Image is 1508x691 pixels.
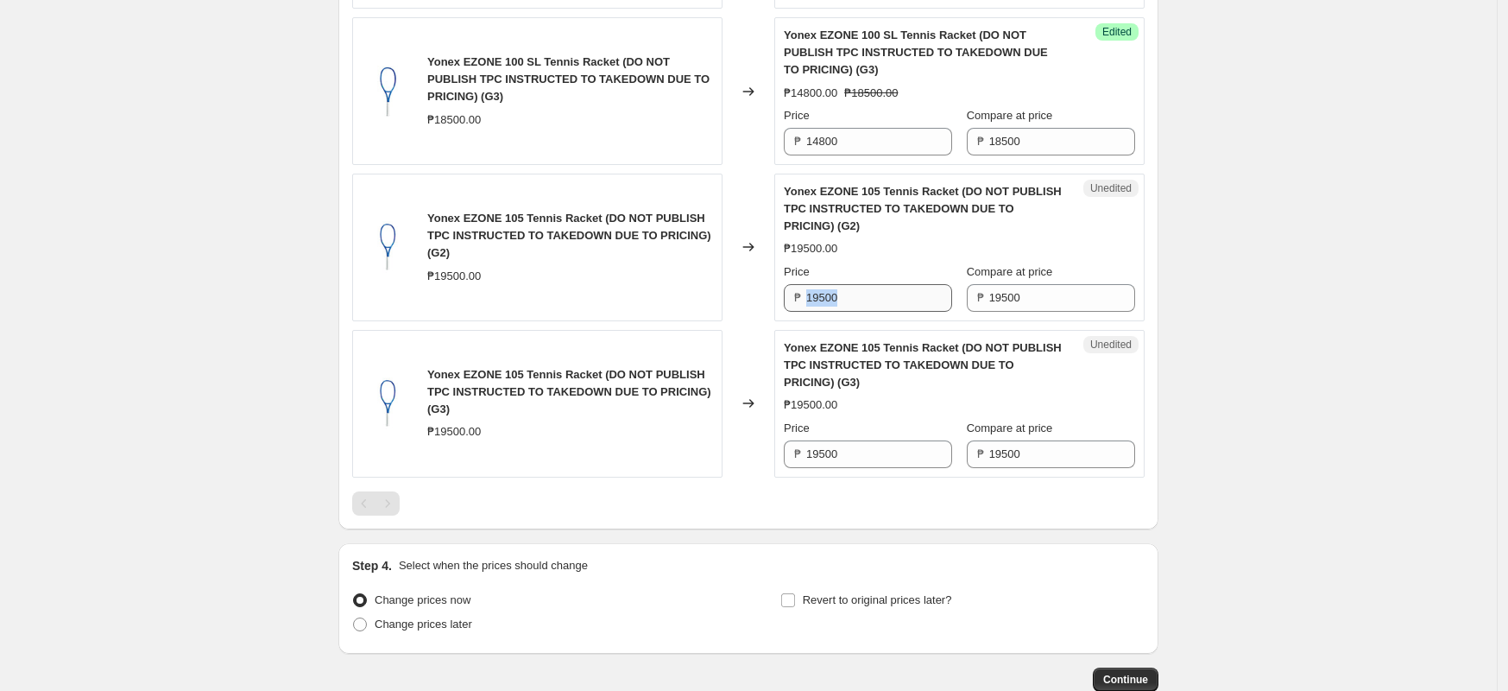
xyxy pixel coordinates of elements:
[1090,338,1132,352] span: Unedited
[375,593,470,606] span: Change prices now
[784,29,1048,76] span: Yonex EZONE 100 SL Tennis Racket (DO NOT PUBLISH TPC INSTRUCTED TO TAKEDOWN DUE TO PRICING) (G3)
[794,447,801,460] span: ₱
[1102,25,1132,39] span: Edited
[362,221,413,273] img: ezone105_80x.jpg
[784,109,810,122] span: Price
[977,135,984,148] span: ₱
[967,422,1053,434] span: Compare at price
[375,618,472,631] span: Change prices later
[977,447,984,460] span: ₱
[784,265,810,278] span: Price
[803,593,952,606] span: Revert to original prices later?
[427,111,481,129] div: ₱18500.00
[794,135,801,148] span: ₱
[784,185,1062,232] span: Yonex EZONE 105 Tennis Racket (DO NOT PUBLISH TPC INSTRUCTED TO TAKEDOWN DUE TO PRICING) (G2)
[967,109,1053,122] span: Compare at price
[967,265,1053,278] span: Compare at price
[427,423,481,441] div: ₱19500.00
[352,557,392,574] h2: Step 4.
[1090,181,1132,195] span: Unedited
[362,377,413,429] img: ezone105_80x.jpg
[399,557,588,574] p: Select when the prices should change
[427,55,710,103] span: Yonex EZONE 100 SL Tennis Racket (DO NOT PUBLISH TPC INSTRUCTED TO TAKEDOWN DUE TO PRICING) (G3)
[784,240,837,257] div: ₱19500.00
[844,85,898,102] strike: ₱18500.00
[977,291,984,304] span: ₱
[794,291,801,304] span: ₱
[352,491,400,516] nav: Pagination
[784,341,1062,389] span: Yonex EZONE 105 Tennis Racket (DO NOT PUBLISH TPC INSTRUCTED TO TAKEDOWN DUE TO PRICING) (G3)
[784,85,837,102] div: ₱14800.00
[1103,673,1148,687] span: Continue
[427,368,711,415] span: Yonex EZONE 105 Tennis Racket (DO NOT PUBLISH TPC INSTRUCTED TO TAKEDOWN DUE TO PRICING) (G3)
[784,422,810,434] span: Price
[427,212,711,259] span: Yonex EZONE 105 Tennis Racket (DO NOT PUBLISH TPC INSTRUCTED TO TAKEDOWN DUE TO PRICING) (G2)
[362,66,413,117] img: ezone100sl_80x.jpg
[427,268,481,285] div: ₱19500.00
[784,396,837,414] div: ₱19500.00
